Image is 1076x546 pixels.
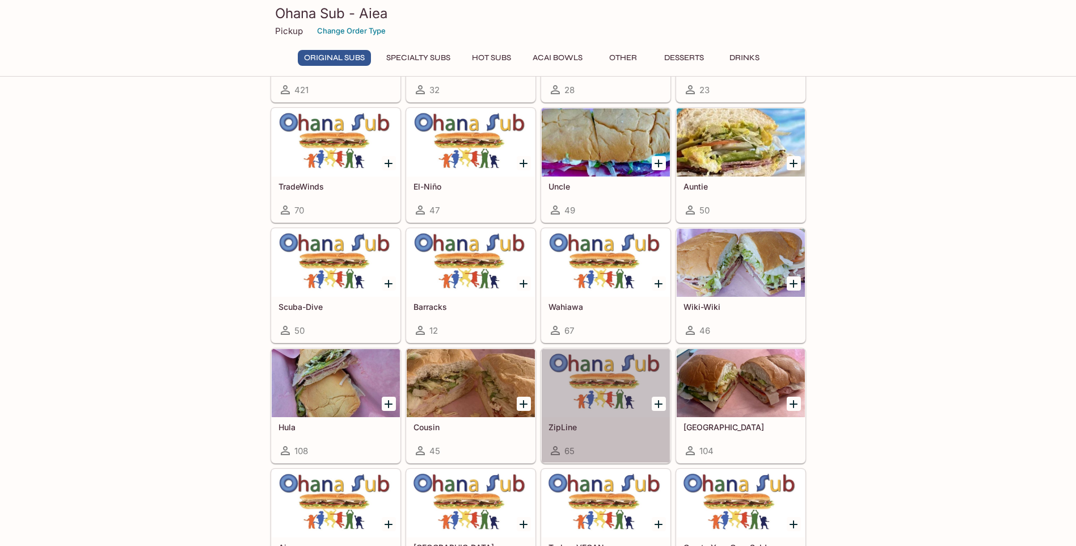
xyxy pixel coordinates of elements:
[548,182,663,191] h5: Uncle
[787,517,801,531] button: Add Create Your Own Sub!
[429,85,440,95] span: 32
[279,302,393,312] h5: Scuba-Dive
[542,349,670,417] div: ZipLine
[652,276,666,291] button: Add Wahiawa
[542,469,670,537] div: Turkey VEGAN
[676,228,805,343] a: Wiki-Wiki46
[517,156,531,170] button: Add El-Niño
[312,22,391,40] button: Change Order Type
[542,229,670,297] div: Wahiawa
[406,108,535,222] a: El-Niño47
[382,517,396,531] button: Add Aiea
[652,156,666,170] button: Add Uncle
[683,422,798,432] h5: [GEOGRAPHIC_DATA]
[294,446,308,456] span: 108
[699,446,714,456] span: 104
[382,276,396,291] button: Add Scuba-Dive
[598,50,649,66] button: Other
[699,325,710,336] span: 46
[279,422,393,432] h5: Hula
[699,205,710,216] span: 50
[466,50,517,66] button: Hot Subs
[271,108,400,222] a: TradeWinds70
[526,50,589,66] button: Acai Bowls
[677,469,805,537] div: Create Your Own Sub!
[787,276,801,291] button: Add Wiki-Wiki
[413,182,528,191] h5: El-Niño
[652,397,666,411] button: Add ZipLine
[542,108,670,177] div: Uncle
[719,50,770,66] button: Drinks
[676,108,805,222] a: Auntie50
[294,205,304,216] span: 70
[787,156,801,170] button: Add Auntie
[407,469,535,537] div: Turkey
[677,349,805,417] div: Manoa Falls
[429,205,440,216] span: 47
[272,469,400,537] div: Aiea
[298,50,371,66] button: Original Subs
[564,446,575,456] span: 65
[413,302,528,312] h5: Barracks
[429,446,440,456] span: 45
[541,348,670,463] a: ZipLine65
[380,50,457,66] button: Specialty Subs
[382,397,396,411] button: Add Hula
[541,108,670,222] a: Uncle49
[683,182,798,191] h5: Auntie
[413,422,528,432] h5: Cousin
[677,108,805,177] div: Auntie
[271,228,400,343] a: Scuba-Dive50
[548,422,663,432] h5: ZipLine
[699,85,710,95] span: 23
[517,517,531,531] button: Add Turkey
[272,108,400,177] div: TradeWinds
[787,397,801,411] button: Add Manoa Falls
[272,229,400,297] div: Scuba-Dive
[683,302,798,312] h5: Wiki-Wiki
[275,26,303,36] p: Pickup
[406,348,535,463] a: Cousin45
[407,349,535,417] div: Cousin
[275,5,801,22] h3: Ohana Sub - Aiea
[271,348,400,463] a: Hula108
[541,228,670,343] a: Wahiawa67
[517,276,531,291] button: Add Barracks
[429,325,438,336] span: 12
[658,50,710,66] button: Desserts
[382,156,396,170] button: Add TradeWinds
[564,85,575,95] span: 28
[652,517,666,531] button: Add Turkey VEGAN
[407,229,535,297] div: Barracks
[407,108,535,177] div: El-Niño
[294,325,305,336] span: 50
[677,229,805,297] div: Wiki-Wiki
[272,349,400,417] div: Hula
[406,228,535,343] a: Barracks12
[548,302,663,312] h5: Wahiawa
[517,397,531,411] button: Add Cousin
[676,348,805,463] a: [GEOGRAPHIC_DATA]104
[294,85,309,95] span: 421
[564,205,575,216] span: 49
[279,182,393,191] h5: TradeWinds
[564,325,574,336] span: 67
